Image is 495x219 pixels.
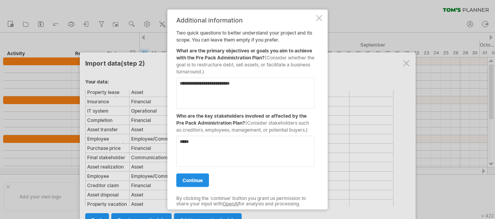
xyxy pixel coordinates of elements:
span: (Consider whether the goal is to restructure debt, sell assets, or facilitate a business turnarou... [176,55,314,75]
span: continue [183,177,203,183]
a: OpenAI [223,201,239,207]
div: What are the primary objectives or goals you aim to achieve with the Pre Pack Administration Plan? [176,43,314,75]
a: continue [176,174,209,187]
div: Who are the key stakeholders involved or affected by the Pre Pack Administration Plan? [176,109,314,134]
div: Additional information [176,17,314,24]
div: Two quick questions to better understand your project and its scope. You can leave them empty if ... [176,17,314,203]
div: By clicking the 'continue' button you grant us permission to share your input with for analysis a... [176,196,314,207]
